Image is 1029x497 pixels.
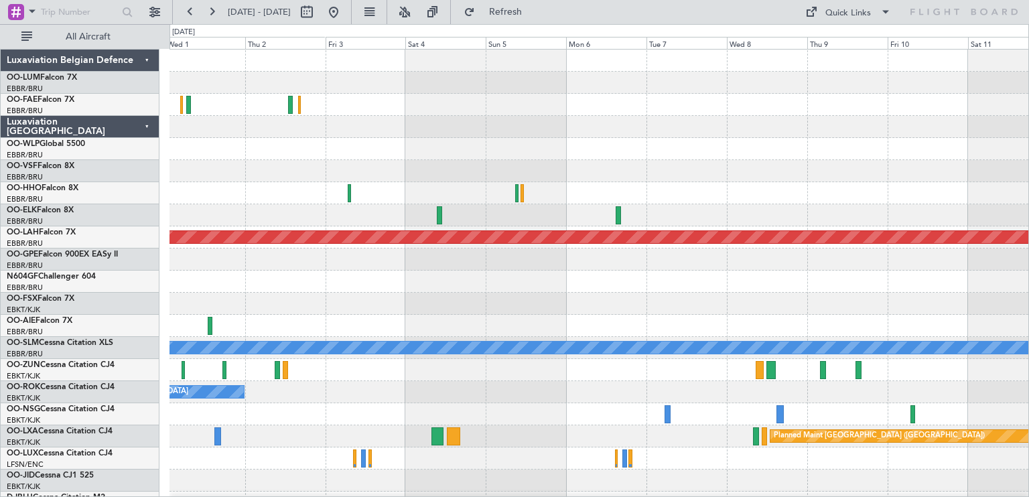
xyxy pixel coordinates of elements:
[7,339,113,347] a: OO-SLMCessna Citation XLS
[7,305,40,315] a: EBKT/KJK
[7,283,43,293] a: EBBR/BRU
[7,427,113,435] a: OO-LXACessna Citation CJ4
[7,162,38,170] span: OO-VSF
[7,251,38,259] span: OO-GPE
[7,261,43,271] a: EBBR/BRU
[165,37,245,49] div: Wed 1
[7,228,76,236] a: OO-LAHFalcon 7X
[7,361,40,369] span: OO-ZUN
[7,295,74,303] a: OO-FSXFalcon 7X
[228,6,291,18] span: [DATE] - [DATE]
[7,194,43,204] a: EBBR/BRU
[7,140,85,148] a: OO-WLPGlobal 5500
[405,37,486,49] div: Sat 4
[7,415,40,425] a: EBKT/KJK
[7,96,38,104] span: OO-FAE
[35,32,141,42] span: All Aircraft
[566,37,646,49] div: Mon 6
[7,295,38,303] span: OO-FSX
[727,37,807,49] div: Wed 8
[7,383,115,391] a: OO-ROKCessna Citation CJ4
[7,459,44,470] a: LFSN/ENC
[7,482,40,492] a: EBKT/KJK
[7,317,36,325] span: OO-AIE
[825,7,871,20] div: Quick Links
[478,7,534,17] span: Refresh
[7,393,40,403] a: EBKT/KJK
[7,206,37,214] span: OO-ELK
[888,37,968,49] div: Fri 10
[7,206,74,214] a: OO-ELKFalcon 8X
[807,37,888,49] div: Thu 9
[7,361,115,369] a: OO-ZUNCessna Citation CJ4
[7,437,40,447] a: EBKT/KJK
[7,339,39,347] span: OO-SLM
[7,383,40,391] span: OO-ROK
[7,106,43,116] a: EBBR/BRU
[7,449,38,457] span: OO-LUX
[7,216,43,226] a: EBBR/BRU
[7,162,74,170] a: OO-VSFFalcon 8X
[7,273,96,281] a: N604GFChallenger 604
[646,37,727,49] div: Tue 7
[7,427,38,435] span: OO-LXA
[486,37,566,49] div: Sun 5
[326,37,406,49] div: Fri 3
[7,84,43,94] a: EBBR/BRU
[7,472,35,480] span: OO-JID
[7,449,113,457] a: OO-LUXCessna Citation CJ4
[7,184,78,192] a: OO-HHOFalcon 8X
[7,74,40,82] span: OO-LUM
[245,37,326,49] div: Thu 2
[799,1,898,23] button: Quick Links
[7,405,40,413] span: OO-NSG
[7,238,43,248] a: EBBR/BRU
[7,327,43,337] a: EBBR/BRU
[7,349,43,359] a: EBBR/BRU
[774,426,985,446] div: Planned Maint [GEOGRAPHIC_DATA] ([GEOGRAPHIC_DATA])
[7,172,43,182] a: EBBR/BRU
[15,26,145,48] button: All Aircraft
[7,273,38,281] span: N604GF
[458,1,538,23] button: Refresh
[7,74,77,82] a: OO-LUMFalcon 7X
[7,317,72,325] a: OO-AIEFalcon 7X
[172,27,195,38] div: [DATE]
[7,184,42,192] span: OO-HHO
[41,2,118,22] input: Trip Number
[7,371,40,381] a: EBKT/KJK
[7,472,94,480] a: OO-JIDCessna CJ1 525
[7,228,39,236] span: OO-LAH
[7,96,74,104] a: OO-FAEFalcon 7X
[7,140,40,148] span: OO-WLP
[7,405,115,413] a: OO-NSGCessna Citation CJ4
[7,251,118,259] a: OO-GPEFalcon 900EX EASy II
[7,150,43,160] a: EBBR/BRU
